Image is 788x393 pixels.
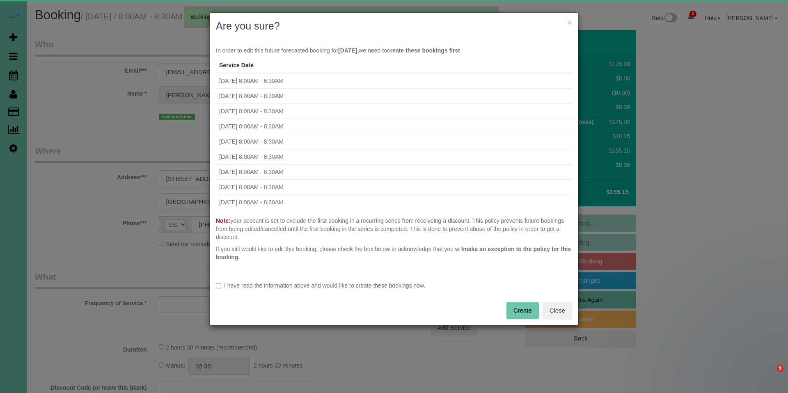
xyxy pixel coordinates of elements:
[216,165,572,180] td: [DATE] 8:00AM - 8:30AM
[216,149,572,165] td: [DATE] 8:00AM - 8:30AM
[216,58,572,73] th: Service Date
[216,195,572,210] td: [DATE] 8:00AM - 8:30AM
[216,46,572,55] p: In order to edit this future forecasted booking for we need to
[216,217,572,241] p: your account is set to exclude the first booking in a recurring series from receiveing a discount...
[216,19,572,34] h2: Are you sure?
[216,180,572,195] td: [DATE] 8:00AM - 8:30AM
[216,281,572,290] label: I have read the information above and would like to create these bookings now.
[506,302,539,319] button: Create
[216,134,572,149] td: [DATE] 8:00AM - 8:30AM
[216,245,572,261] p: If you still would like to edit this booking, please check the box below to acknowledge that you ...
[216,246,571,260] strong: make an exception to the policy for this booking.
[216,89,572,104] td: [DATE] 8:00AM - 8:30AM
[216,217,231,224] strong: Note:
[216,283,221,288] input: I have read the information above and would like to create these bookings now.
[338,47,359,54] strong: [DATE],
[543,302,572,319] button: Close
[777,365,783,372] span: 9
[760,365,780,385] iframe: Intercom live chat
[216,104,572,119] td: [DATE] 8:00AM - 8:30AM
[387,47,460,54] strong: create these bookings first
[216,119,572,134] td: [DATE] 8:00AM - 8:30AM
[567,18,572,27] button: ×
[216,73,572,89] td: [DATE] 8:00AM - 8:30AM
